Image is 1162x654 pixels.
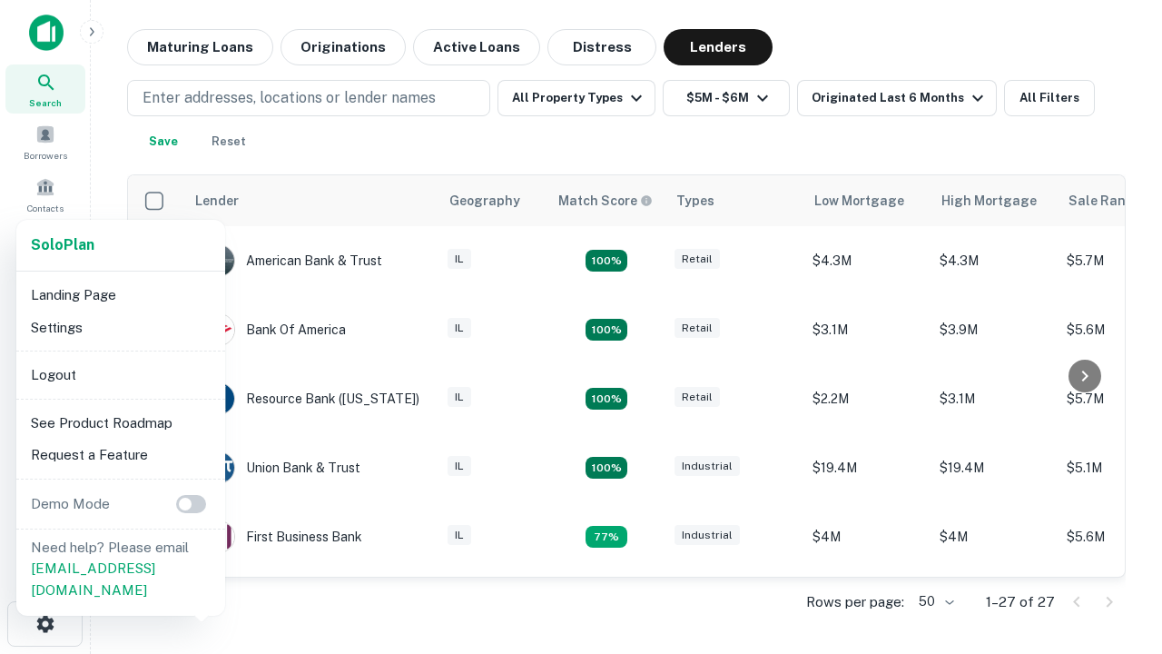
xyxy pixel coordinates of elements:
li: Landing Page [24,279,218,312]
p: Need help? Please email [31,537,211,601]
strong: Solo Plan [31,236,94,253]
li: Settings [24,312,218,344]
li: See Product Roadmap [24,407,218,440]
li: Logout [24,359,218,391]
li: Request a Feature [24,439,218,471]
a: SoloPlan [31,234,94,256]
a: [EMAIL_ADDRESS][DOMAIN_NAME] [31,560,155,598]
iframe: Chat Widget [1071,451,1162,538]
p: Demo Mode [24,493,117,515]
